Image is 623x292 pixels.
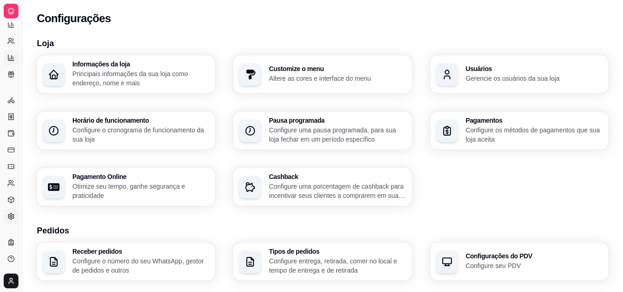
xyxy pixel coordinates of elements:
h3: Loja [37,37,608,50]
h3: Pagamento Online [72,173,209,180]
h3: Receber pedidos [72,248,209,255]
p: Configure uma pausa programada, para sua loja fechar em um período específico [269,125,406,144]
p: Configure uma porcentagem de cashback para incentivar seus clientes a comprarem em sua loja [269,182,406,200]
h3: Informações da loja [72,61,209,67]
h3: Pedidos [37,224,608,237]
button: PagamentosConfigure os métodos de pagamentos que sua loja aceita [430,112,608,149]
h3: Horário de funcionamento [72,117,209,124]
p: Configure os métodos de pagamentos que sua loja aceita [466,125,603,144]
p: Principais informações da sua loja como endereço, nome e mais [72,69,209,88]
button: Tipos de pedidosConfigure entrega, retirada, comer no local e tempo de entrega e de retirada [233,243,411,280]
button: Configurações do PDVConfigure seu PDV [430,243,608,280]
p: Configure entrega, retirada, comer no local e tempo de entrega e de retirada [269,256,406,275]
h3: Tipos de pedidos [269,248,406,255]
p: Configure seu PDV [466,261,603,270]
p: Configure o cronograma de funcionamento da sua loja [72,125,209,144]
p: Gerencie os usuários da sua loja [466,74,603,83]
p: Altere as cores e interface do menu [269,74,406,83]
p: Configure o número do seu WhatsApp, gestor de pedidos e outros [72,256,209,275]
button: Customize o menuAltere as cores e interface do menu [233,55,411,93]
h3: Customize o menu [269,66,406,72]
button: Receber pedidosConfigure o número do seu WhatsApp, gestor de pedidos e outros [37,243,215,280]
button: UsuáriosGerencie os usuários da sua loja [430,55,608,93]
button: Informações da lojaPrincipais informações da sua loja como endereço, nome e mais [37,55,215,93]
h2: Configurações [37,11,111,26]
button: Pagamento OnlineOtimize seu tempo, ganhe segurança e praticidade [37,168,215,206]
h3: Usuários [466,66,603,72]
h3: Configurações do PDV [466,253,603,259]
button: Horário de funcionamentoConfigure o cronograma de funcionamento da sua loja [37,112,215,149]
button: CashbackConfigure uma porcentagem de cashback para incentivar seus clientes a comprarem em sua loja [233,168,411,206]
p: Otimize seu tempo, ganhe segurança e praticidade [72,182,209,200]
h3: Pausa programada [269,117,406,124]
h3: Cashback [269,173,406,180]
button: Pausa programadaConfigure uma pausa programada, para sua loja fechar em um período específico [233,112,411,149]
h3: Pagamentos [466,117,603,124]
